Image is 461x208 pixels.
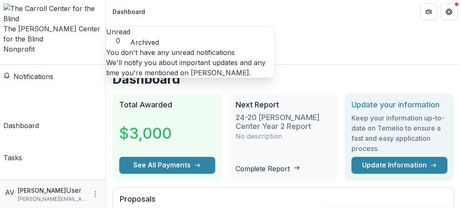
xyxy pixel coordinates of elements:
[236,164,300,173] a: Complete Report
[90,189,100,199] button: More
[5,187,14,197] div: Ann Vinton
[113,7,145,16] div: Dashboard
[113,71,454,87] h1: Dashboard
[18,195,87,203] p: [PERSON_NAME][EMAIL_ADDRESS][PERSON_NAME][PERSON_NAME][DOMAIN_NAME]
[351,113,447,153] h3: Keep your information up-to-date on Temelio to ensure a fast and easy application process.
[119,157,215,174] button: See All Payments
[3,45,35,53] span: Nonprofit
[3,3,102,24] img: The Carroll Center for the Blind
[3,153,22,163] div: Tasks
[3,134,22,163] a: Tasks
[441,3,458,20] button: Get Help
[420,3,437,20] button: Partners
[351,157,447,174] a: Update Information
[236,131,283,141] p: No description
[3,71,53,82] button: Notifications
[14,72,53,81] span: Notifications
[236,113,332,131] h3: 24-20 [PERSON_NAME] Center Year 2 Report
[3,85,39,131] a: Dashboard
[3,24,102,44] div: The [PERSON_NAME] Center for the Blind
[66,185,82,195] p: User
[351,100,447,109] h2: Update your information
[3,120,39,131] div: Dashboard
[236,100,332,109] h2: Next Report
[119,100,215,109] h2: Total Awarded
[109,5,148,18] nav: breadcrumb
[106,57,274,78] p: We'll notify you about important updates and any time you're mentioned on [PERSON_NAME].
[119,122,172,145] h3: $3,000
[18,186,66,195] p: [PERSON_NAME]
